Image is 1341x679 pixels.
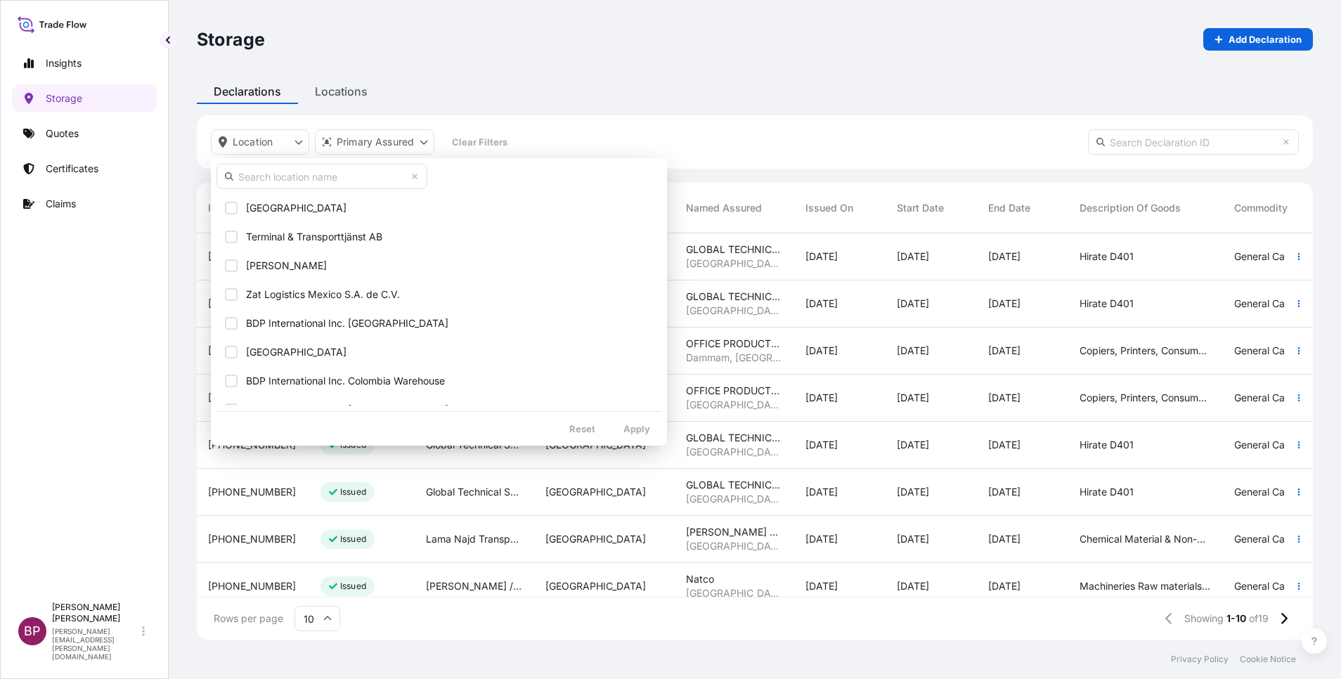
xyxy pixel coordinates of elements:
div: Select Option [216,195,661,406]
button: BDP International Inc. [GEOGRAPHIC_DATA] [216,396,661,422]
span: [GEOGRAPHIC_DATA] [246,201,346,215]
button: Terminal & Transporttjänst AB [216,224,661,250]
div: location Filter options [211,158,667,446]
span: [PERSON_NAME] [246,259,327,273]
p: Reset [569,422,595,436]
button: [PERSON_NAME] [216,252,661,278]
span: BDP International Inc. [GEOGRAPHIC_DATA] [246,403,448,417]
span: Terminal & Transporttjänst AB [246,230,382,244]
button: [GEOGRAPHIC_DATA] [216,195,661,221]
button: Apply [612,418,661,440]
span: BDP International Inc. Colombia Warehouse [246,374,445,388]
button: BDP International Inc. [GEOGRAPHIC_DATA] [216,310,661,336]
button: BDP International Inc. Colombia Warehouse [216,368,661,394]
input: Search location name [216,164,427,189]
button: Reset [558,418,607,440]
span: BDP International Inc. [GEOGRAPHIC_DATA] [246,316,448,330]
button: Zat Logistics Mexico S.A. de C.V. [216,281,661,307]
span: Zat Logistics Mexico S.A. de C.V. [246,287,400,302]
p: Apply [623,422,650,436]
button: [GEOGRAPHIC_DATA] [216,339,661,365]
span: [GEOGRAPHIC_DATA] [246,345,346,359]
